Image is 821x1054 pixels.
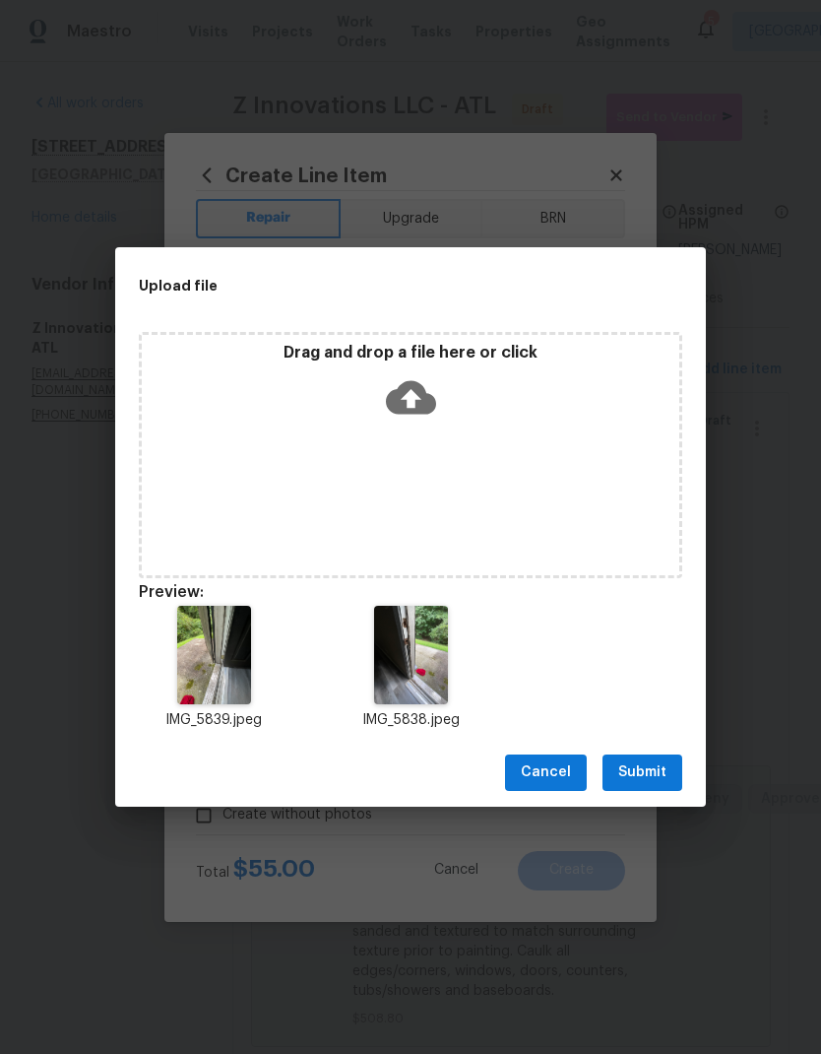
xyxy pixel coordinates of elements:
p: IMG_5838.jpeg [336,710,485,731]
img: 9k= [374,606,448,704]
span: Submit [618,760,666,785]
h2: Upload file [139,275,594,296]
p: IMG_5839.jpeg [139,710,288,731]
span: Cancel [521,760,571,785]
p: Drag and drop a file here or click [142,343,679,363]
button: Submit [602,755,682,791]
img: 9k= [177,606,251,704]
button: Cancel [505,755,587,791]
